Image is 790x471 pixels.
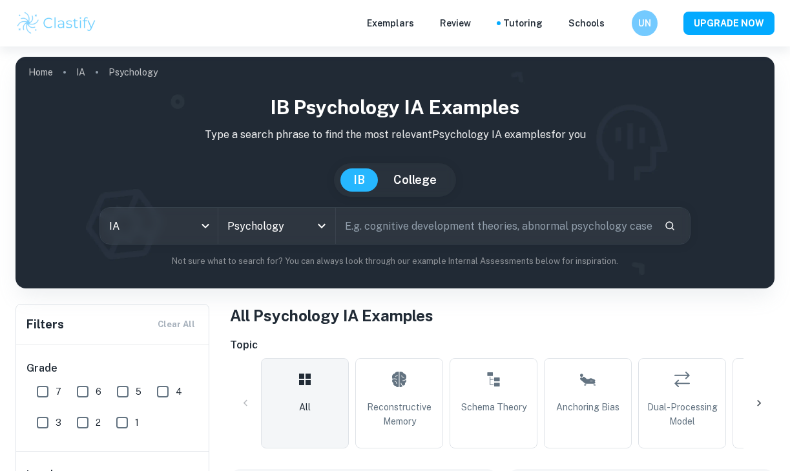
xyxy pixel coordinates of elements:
img: Clastify logo [16,10,98,36]
a: Home [28,63,53,81]
button: College [380,168,450,192]
span: All [299,400,311,414]
p: Exemplars [367,16,414,30]
h6: Filters [26,316,64,334]
a: Schools [568,16,605,30]
button: UN [632,10,658,36]
span: Anchoring Bias [556,400,619,414]
button: Open [313,217,331,235]
span: 6 [96,385,101,399]
span: Schema Theory [461,400,526,414]
span: 4 [176,385,182,399]
span: 3 [56,416,61,430]
span: 2 [96,416,101,430]
div: IA [100,208,217,244]
p: Review [440,16,471,30]
p: Psychology [109,65,158,79]
input: E.g. cognitive development theories, abnormal psychology case studies, social psychology experime... [336,208,653,244]
button: Search [659,215,681,237]
button: Help and Feedback [615,20,621,26]
h6: Grade [26,361,200,376]
span: Dual-Processing Model [644,400,720,428]
p: Type a search phrase to find the most relevant Psychology IA examples for you [26,127,764,143]
span: Reconstructive Memory [361,400,437,428]
h6: Topic [230,337,774,353]
span: 7 [56,385,61,399]
img: profile cover [16,57,774,288]
h1: All Psychology IA Examples [230,304,774,327]
button: IB [340,168,378,192]
h1: IB Psychology IA examples [26,93,764,122]
p: Not sure what to search for? You can always look through our example Internal Assessments below f... [26,255,764,268]
span: 5 [136,385,141,399]
h6: UN [638,16,652,30]
button: UPGRADE NOW [683,12,774,35]
a: Tutoring [503,16,543,30]
span: 1 [135,416,139,430]
a: IA [76,63,85,81]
